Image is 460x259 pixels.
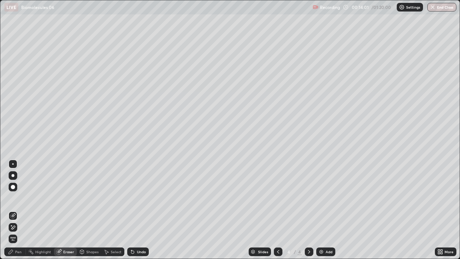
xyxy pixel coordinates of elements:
div: More [445,250,454,254]
img: end-class-cross [430,4,436,10]
div: Shapes [86,250,98,254]
div: 4 [285,250,293,254]
p: Settings [406,5,420,9]
div: / [294,250,296,254]
div: Add [326,250,332,254]
span: Erase all [9,237,17,241]
button: End Class [427,3,456,12]
div: Eraser [63,250,74,254]
div: Pen [15,250,22,254]
p: LIVE [6,4,16,10]
div: Highlight [35,250,51,254]
div: Slides [258,250,268,254]
img: add-slide-button [318,249,324,255]
img: class-settings-icons [399,4,405,10]
p: Recording [320,5,340,10]
div: 4 [298,249,302,255]
p: Biomolecules 06 [21,4,54,10]
div: Undo [137,250,146,254]
img: recording.375f2c34.svg [313,4,318,10]
div: Select [111,250,121,254]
